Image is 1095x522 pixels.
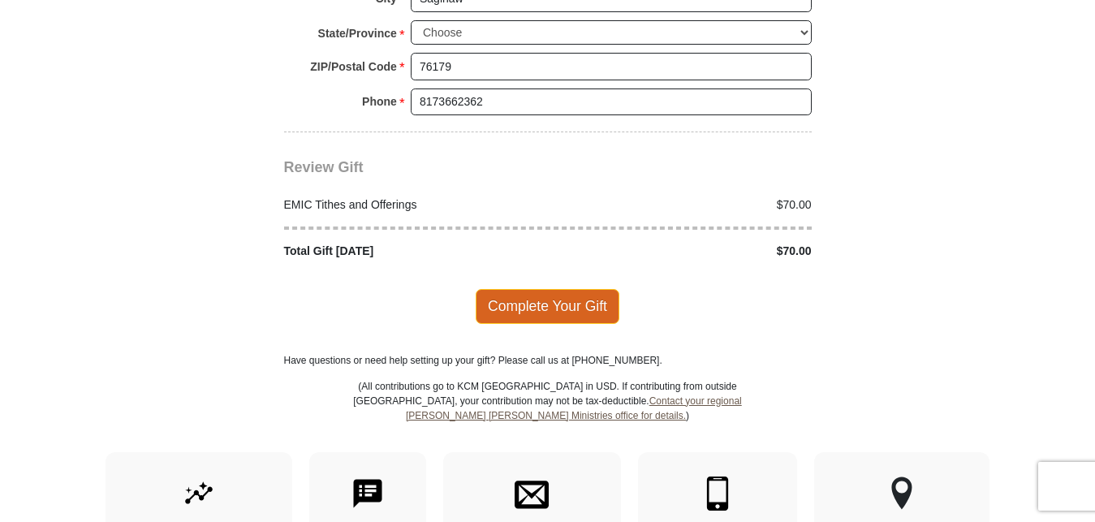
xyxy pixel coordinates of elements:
img: give-by-stock.svg [182,477,216,511]
p: (All contributions go to KCM [GEOGRAPHIC_DATA] in USD. If contributing from outside [GEOGRAPHIC_D... [353,379,743,452]
span: Complete Your Gift [476,289,619,323]
p: Have questions or need help setting up your gift? Please call us at [PHONE_NUMBER]. [284,353,812,368]
img: mobile.svg [701,477,735,511]
strong: Phone [362,90,397,113]
div: $70.00 [548,196,821,214]
div: $70.00 [548,243,821,260]
img: envelope.svg [515,477,549,511]
img: other-region [890,477,913,511]
span: Review Gift [284,159,364,175]
div: EMIC Tithes and Offerings [275,196,548,214]
a: Contact your regional [PERSON_NAME] [PERSON_NAME] Ministries office for details. [406,395,742,421]
strong: ZIP/Postal Code [310,55,397,78]
img: text-to-give.svg [351,477,385,511]
strong: State/Province [318,22,397,45]
div: Total Gift [DATE] [275,243,548,260]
